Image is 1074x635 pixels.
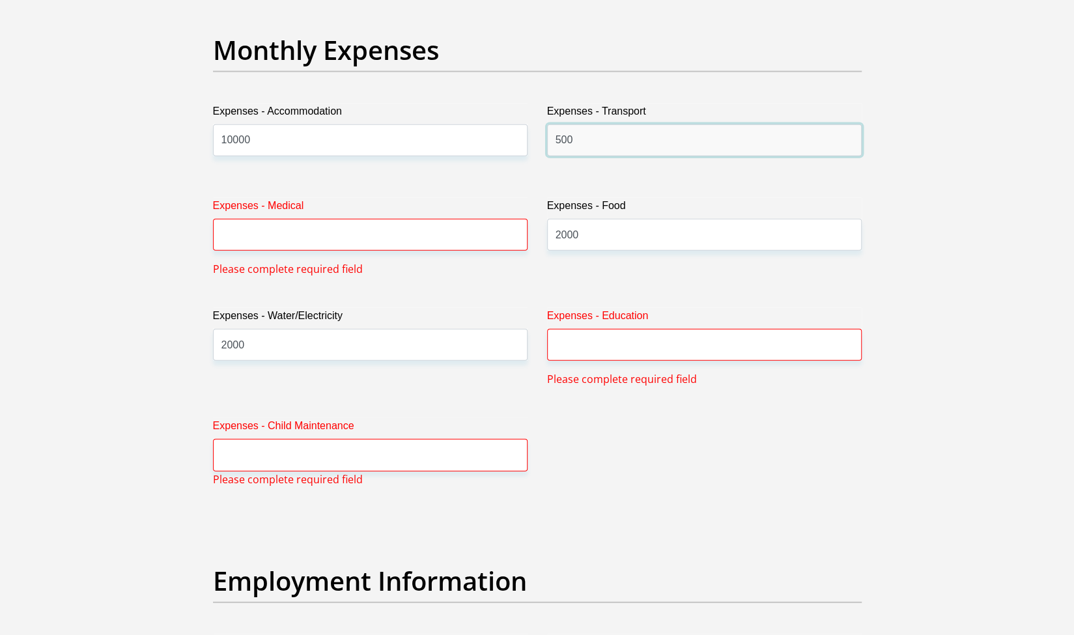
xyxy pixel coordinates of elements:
h2: Employment Information [213,565,862,597]
label: Expenses - Transport [547,104,862,124]
input: Expenses - Medical [213,219,528,251]
label: Expenses - Food [547,198,862,219]
label: Expenses - Medical [213,198,528,219]
input: Expenses - Water/Electricity [213,329,528,361]
label: Expenses - Child Maintenance [213,418,528,439]
span: Please complete required field [547,371,697,387]
span: Please complete required field [213,261,363,277]
h2: Monthly Expenses [213,35,862,66]
input: Expenses - Child Maintenance [213,439,528,471]
label: Expenses - Accommodation [213,104,528,124]
input: Expenses - Food [547,219,862,251]
input: Expenses - Accommodation [213,124,528,156]
input: Expenses - Transport [547,124,862,156]
input: Expenses - Education [547,329,862,361]
label: Expenses - Education [547,308,862,329]
label: Expenses - Water/Electricity [213,308,528,329]
span: Please complete required field [213,472,363,487]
